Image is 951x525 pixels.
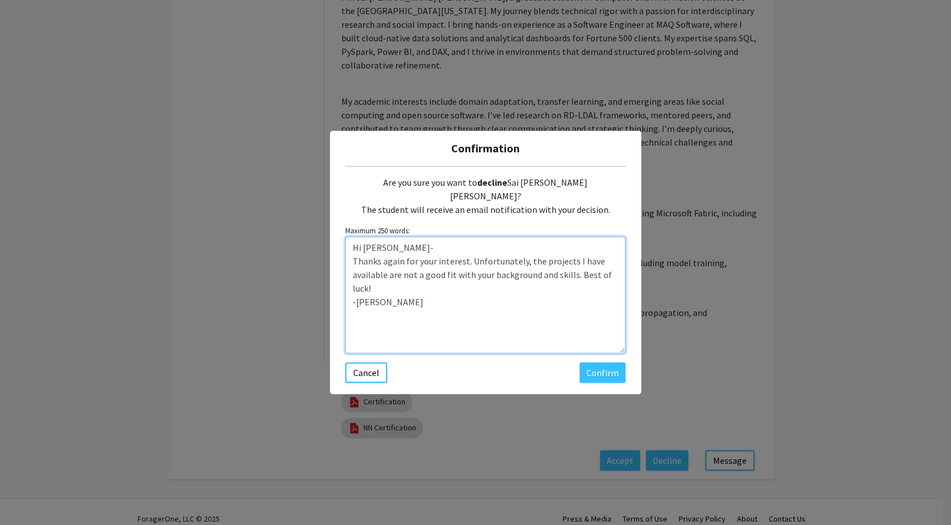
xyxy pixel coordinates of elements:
[339,140,632,157] h5: Confirmation
[8,474,48,517] iframe: Chat
[345,225,626,236] small: Maximum 250 words:
[477,177,507,188] b: decline
[580,362,626,383] button: Confirm
[345,362,387,383] button: Cancel
[345,167,626,225] div: Are you sure you want to Sai [PERSON_NAME] [PERSON_NAME]? The student will receive an email notif...
[345,237,626,353] textarea: Customize the message being sent to the student...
